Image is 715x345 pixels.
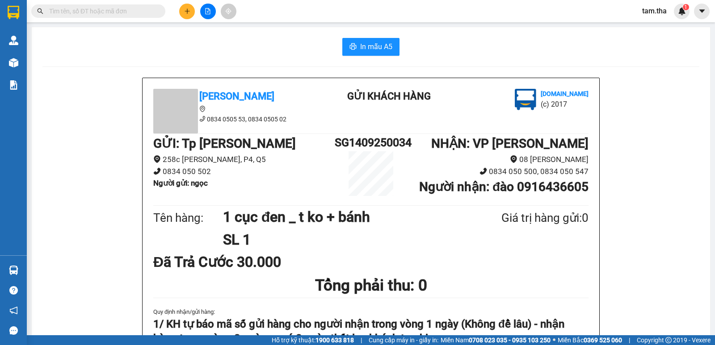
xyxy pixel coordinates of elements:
sup: 1 [683,4,689,10]
h1: 1 cục đen _ t ko + bánh [223,206,458,228]
span: environment [199,106,206,112]
button: aim [221,4,236,19]
b: GỬI : Tp [PERSON_NAME] [153,136,296,151]
button: printerIn mẫu A5 [342,38,400,56]
span: In mẫu A5 [360,41,392,52]
img: warehouse-icon [9,58,18,67]
span: phone [153,167,161,175]
li: (c) 2017 [541,99,589,110]
h1: SG1409250034 [335,134,407,151]
span: phone [199,116,206,122]
span: message [9,326,18,335]
span: caret-down [698,7,706,15]
span: question-circle [9,286,18,295]
div: Đã Trả Cước 30.000 [153,251,297,273]
h1: Tổng phải thu: 0 [153,273,589,298]
span: printer [349,43,357,51]
button: file-add [200,4,216,19]
li: 258c [PERSON_NAME], P4, Q5 [153,154,335,166]
b: [PERSON_NAME] [199,91,274,102]
img: logo.jpg [515,89,536,110]
span: copyright [665,337,672,343]
span: phone [479,167,487,175]
h1: SL 1 [223,229,458,251]
b: Người nhận : đào 0916436605 [419,179,589,194]
b: Người gửi : ngọc [153,179,208,187]
img: solution-icon [9,80,18,90]
strong: 0708 023 035 - 0935 103 250 [469,337,551,344]
span: plus [184,8,190,14]
span: notification [9,306,18,315]
img: warehouse-icon [9,36,18,45]
span: aim [225,8,231,14]
li: 08 [PERSON_NAME] [407,154,589,166]
span: Miền Bắc [558,335,622,345]
span: environment [510,155,517,163]
img: warehouse-icon [9,266,18,275]
button: plus [179,4,195,19]
span: | [629,335,630,345]
span: Miền Nam [441,335,551,345]
img: logo-vxr [8,6,19,19]
div: Tên hàng: [153,209,223,227]
strong: 0369 525 060 [584,337,622,344]
li: 0834 0505 53, 0834 0505 02 [153,114,314,124]
b: NHẬN : VP [PERSON_NAME] [431,136,589,151]
span: file-add [205,8,211,14]
span: environment [153,155,161,163]
button: caret-down [694,4,710,19]
span: ⚪️ [553,338,555,342]
span: Cung cấp máy in - giấy in: [369,335,438,345]
span: 1 [684,4,687,10]
img: icon-new-feature [678,7,686,15]
span: tam.tha [635,5,674,17]
b: Gửi khách hàng [347,91,431,102]
span: search [37,8,43,14]
strong: 1900 633 818 [315,337,354,344]
strong: 1/ KH tự báo mã số gửi hàng cho người nhận trong vòng 1 ngày (Không để lâu) - nhận hàng trong vòn... [153,318,564,345]
span: Hỗ trợ kỹ thuật: [272,335,354,345]
span: | [361,335,362,345]
input: Tìm tên, số ĐT hoặc mã đơn [49,6,155,16]
div: Giá trị hàng gửi: 0 [458,209,589,227]
b: [DOMAIN_NAME] [541,90,589,97]
li: 0834 050 502 [153,166,335,178]
li: 0834 050 500, 0834 050 547 [407,166,589,178]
